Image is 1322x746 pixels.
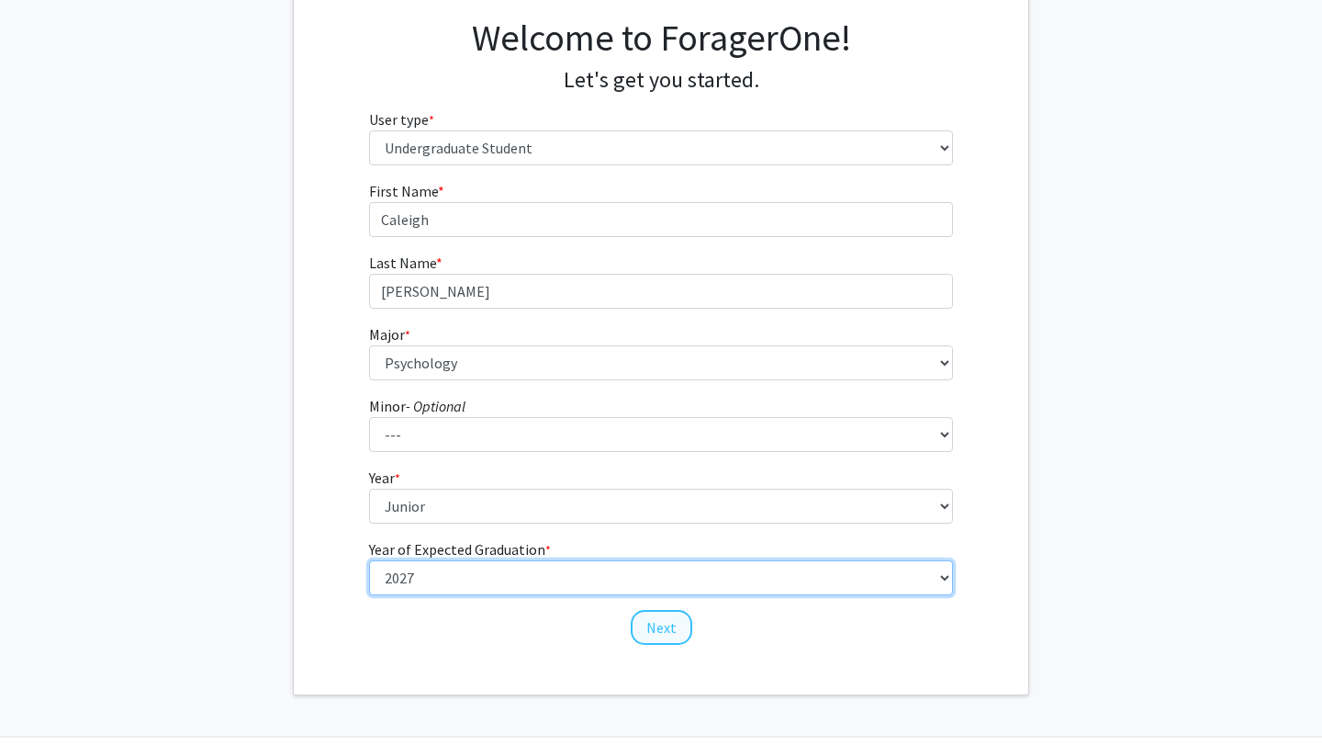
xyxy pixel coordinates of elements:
[631,610,692,645] button: Next
[369,538,551,560] label: Year of Expected Graduation
[369,254,436,272] span: Last Name
[369,323,410,345] label: Major
[369,108,434,130] label: User type
[369,467,400,489] label: Year
[369,395,465,417] label: Minor
[14,663,78,732] iframe: Chat
[369,16,954,60] h1: Welcome to ForagerOne!
[369,67,954,94] h4: Let's get you started.
[369,182,438,200] span: First Name
[406,397,465,415] i: - Optional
